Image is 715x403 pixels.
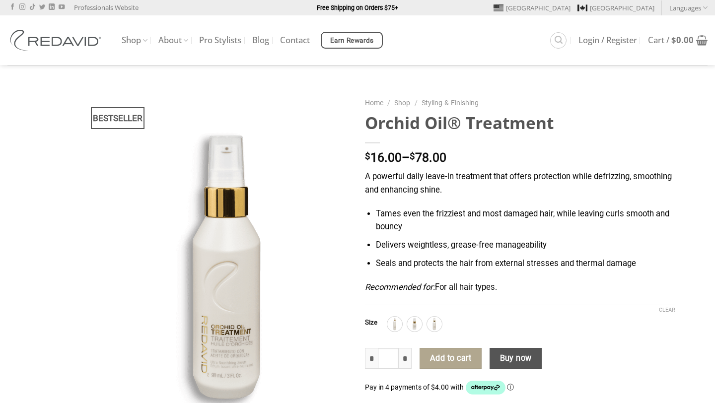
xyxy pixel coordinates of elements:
a: Follow on TikTok [29,4,35,11]
a: Follow on LinkedIn [49,4,55,11]
span: Login / Register [578,36,637,44]
a: [GEOGRAPHIC_DATA] [577,0,654,15]
p: For all hair types. [365,281,675,294]
a: Cart / $0.00 [648,29,708,51]
bdi: 0.00 [671,34,694,46]
a: Follow on Instagram [19,4,25,11]
a: Home [365,99,383,107]
input: Product quantity [378,348,399,369]
li: Tames even the frizziest and most damaged hair, while leaving curls smooth and bouncy [376,207,675,234]
span: Earn Rewards [330,35,374,46]
img: 90ml [428,318,441,331]
span: $ [671,34,676,46]
a: About [158,31,188,50]
h1: Orchid Oil® Treatment [365,112,675,134]
span: / [415,99,418,107]
bdi: 16.00 [365,150,402,165]
a: Clear options [659,307,675,314]
a: Login / Register [578,31,637,49]
a: Pro Stylists [199,31,241,49]
bdi: 78.00 [410,150,446,165]
span: $ [410,152,415,161]
span: / [387,99,390,107]
a: Follow on YouTube [59,4,65,11]
li: Delivers weightless, grease-free manageability [376,239,675,252]
a: [GEOGRAPHIC_DATA] [494,0,571,15]
span: Pay in 4 payments of $4.00 with [365,383,465,391]
a: Earn Rewards [321,32,383,49]
img: 30ml [408,318,421,331]
a: Contact [280,31,310,49]
img: 250ml [388,318,401,331]
a: Styling & Finishing [422,99,479,107]
div: 30ml [407,317,422,332]
div: 250ml [387,317,402,332]
a: Languages [669,0,708,15]
a: Follow on Twitter [39,4,45,11]
div: 90ml [427,317,442,332]
a: Search [550,32,567,49]
a: Blog [252,31,269,49]
a: Shop [394,99,410,107]
p: A powerful daily leave-in treatment that offers protection while defrizzing, smoothing and enhanc... [365,170,675,197]
a: Information - Opens a dialog [507,383,514,391]
a: Shop [122,31,147,50]
img: REDAVID Salon Products | United States [7,30,107,51]
em: Recommended for: [365,282,435,292]
span: $ [365,152,370,161]
li: Seals and protects the hair from external stresses and thermal damage [376,257,675,270]
span: Cart / [648,36,694,44]
button: Add to cart [420,348,481,369]
strong: Free Shipping on Orders $75+ [317,4,398,11]
button: Buy now [490,348,542,369]
p: – [365,152,675,164]
label: Size [365,319,377,326]
a: Follow on Facebook [9,4,15,11]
